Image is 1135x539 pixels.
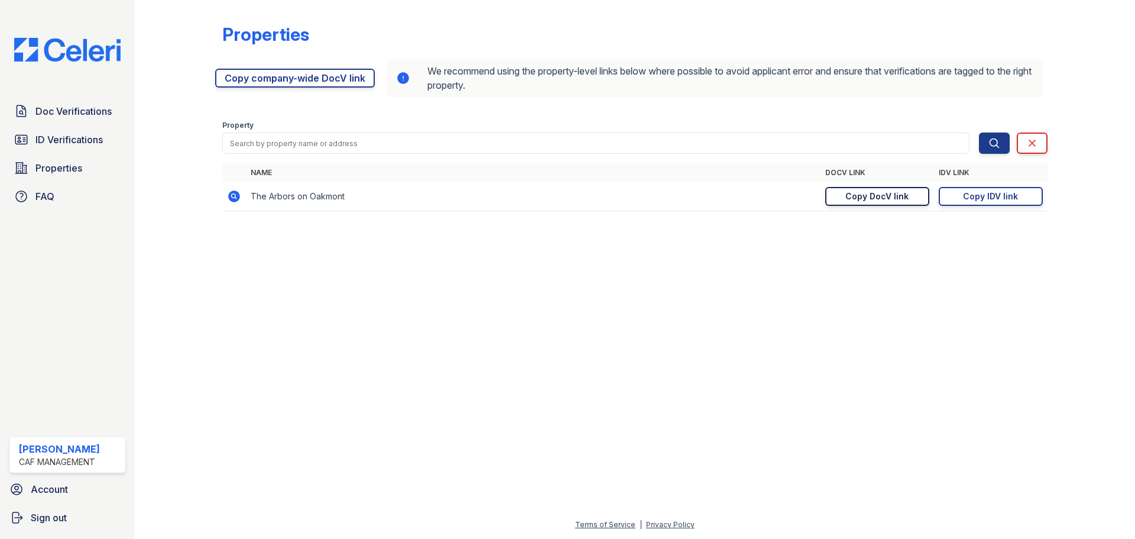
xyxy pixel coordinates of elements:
input: Search by property name or address [222,133,969,154]
div: CAF Management [19,456,100,468]
label: Property [222,121,254,130]
span: Doc Verifications [35,104,112,118]
div: We recommend using the property-level links below where possible to avoid applicant error and ens... [387,59,1043,97]
th: Name [246,163,821,182]
img: CE_Logo_Blue-a8612792a0a2168367f1c8372b55b34899dd931a85d93a1a3d3e32e68fde9ad4.png [5,38,130,62]
a: Sign out [5,506,130,530]
div: | [640,520,642,529]
a: Account [5,477,130,501]
a: FAQ [9,185,125,208]
a: Privacy Policy [646,520,695,529]
span: FAQ [35,189,54,204]
a: Terms of Service [575,520,635,529]
span: ID Verifications [35,133,103,147]
a: Copy IDV link [939,187,1043,206]
a: Doc Verifications [9,99,125,123]
a: Properties [9,156,125,180]
div: [PERSON_NAME] [19,442,100,456]
div: Copy DocV link [845,191,909,202]
div: Copy IDV link [963,191,1018,202]
span: Sign out [31,511,67,525]
th: DocV Link [821,163,934,182]
div: Properties [222,24,309,45]
a: Copy company-wide DocV link [215,69,375,88]
th: IDV Link [934,163,1048,182]
span: Account [31,482,68,496]
a: ID Verifications [9,128,125,151]
span: Properties [35,161,82,175]
a: Copy DocV link [825,187,929,206]
td: The Arbors on Oakmont [246,182,821,211]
